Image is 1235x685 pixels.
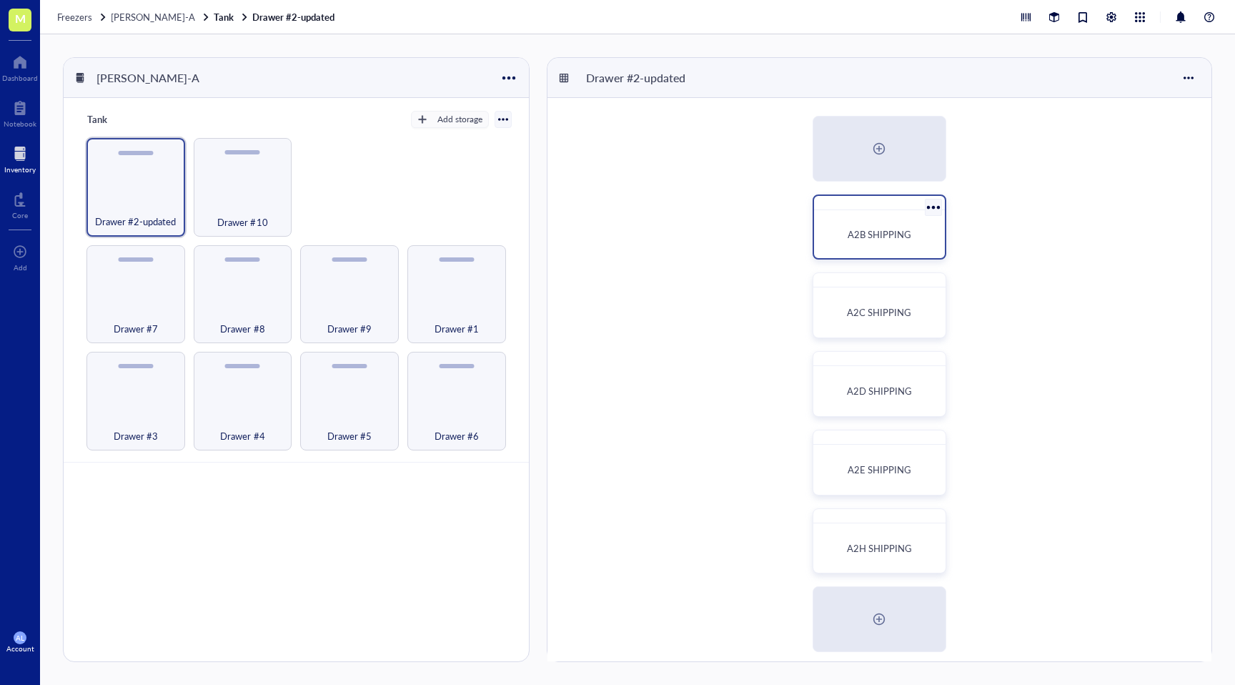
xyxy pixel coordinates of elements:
div: Inventory [4,165,36,174]
span: Drawer #9 [327,321,372,337]
div: Drawer #2-updated [580,66,692,90]
div: Account [6,644,34,653]
a: Core [12,188,28,220]
span: A2H SHIPPING [847,541,912,555]
div: Add storage [437,113,482,126]
div: Add [14,263,27,272]
a: TankDrawer #2-updated [214,11,337,24]
button: Add storage [411,111,489,128]
a: Freezers [57,11,108,24]
a: [PERSON_NAME]-A [111,11,211,24]
span: Drawer #1 [435,321,479,337]
span: Drawer #4 [220,428,264,444]
span: Drawer #6 [435,428,479,444]
span: Drawer #8 [220,321,264,337]
a: Notebook [4,97,36,128]
span: Drawer #5 [327,428,372,444]
div: Dashboard [2,74,38,82]
div: Tank [81,109,167,129]
div: Notebook [4,119,36,128]
span: A2E SHIPPING [848,463,911,476]
span: AL [16,634,24,642]
a: Dashboard [2,51,38,82]
span: A2D SHIPPING [847,384,912,398]
span: A2C SHIPPING [847,305,911,319]
span: Freezers [57,10,92,24]
span: Drawer #3 [114,428,158,444]
span: A2B SHIPPING [848,227,911,241]
span: Drawer #7 [114,321,158,337]
span: M [15,9,26,27]
a: Inventory [4,142,36,174]
div: Core [12,211,28,220]
span: [PERSON_NAME]-A [111,10,195,24]
span: Drawer #2-updated [95,214,176,230]
span: Drawer #10 [217,215,267,230]
div: [PERSON_NAME]-A [90,66,206,90]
